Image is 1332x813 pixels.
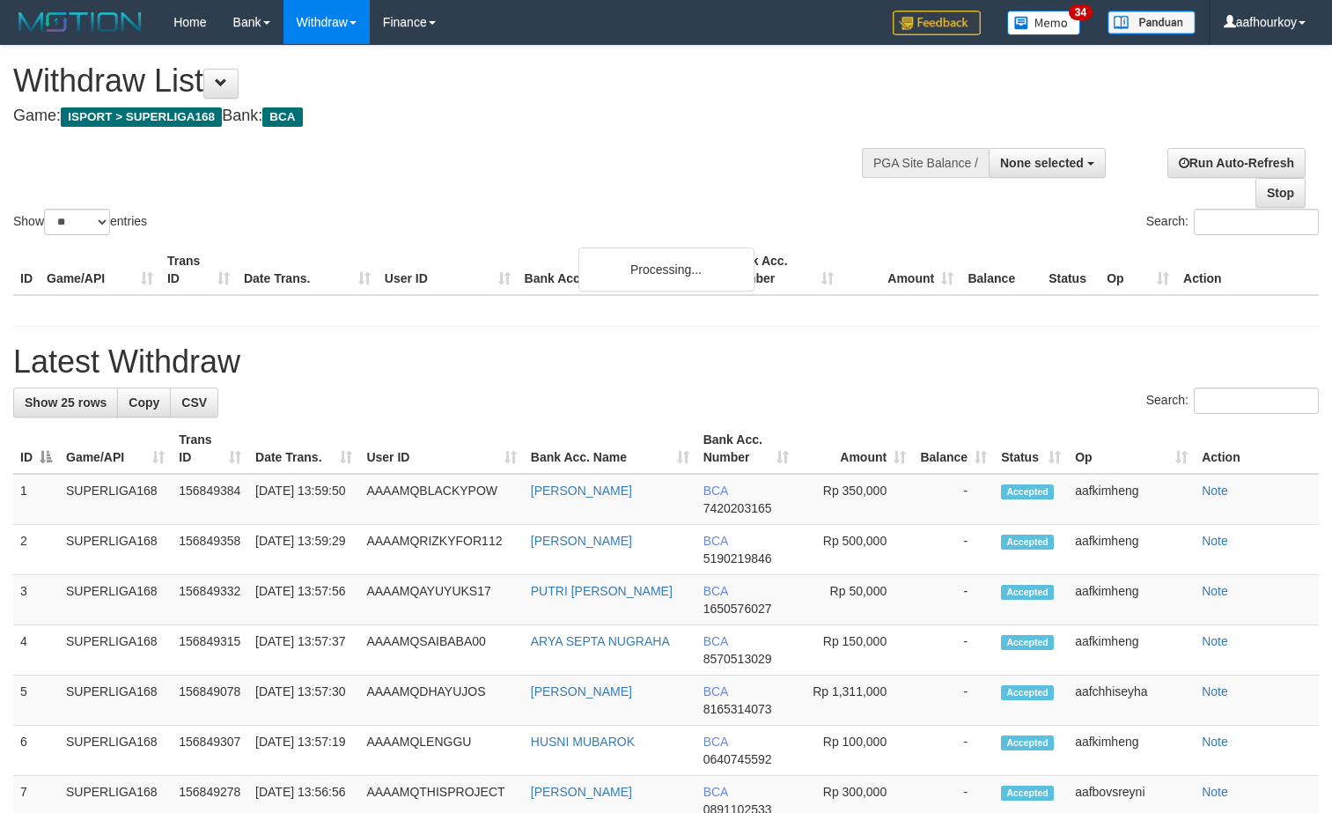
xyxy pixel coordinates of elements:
a: [PERSON_NAME] [531,484,632,498]
td: 1 [13,474,59,525]
td: SUPERLIGA168 [59,575,172,625]
td: [DATE] 13:59:50 [248,474,359,525]
span: 34 [1069,4,1093,20]
td: 156849078 [172,676,248,726]
th: Op: activate to sort column ascending [1068,424,1195,474]
th: Date Trans.: activate to sort column ascending [248,424,359,474]
td: Rp 50,000 [796,575,913,625]
img: Button%20Memo.svg [1007,11,1081,35]
label: Search: [1146,388,1319,414]
th: Bank Acc. Number [721,245,841,295]
td: - [913,726,994,776]
td: SUPERLIGA168 [59,525,172,575]
span: Accepted [1001,786,1054,801]
span: Copy 5190219846 to clipboard [703,551,772,565]
td: - [913,525,994,575]
td: Rp 100,000 [796,726,913,776]
span: Show 25 rows [25,395,107,410]
td: [DATE] 13:57:19 [248,726,359,776]
th: Op [1100,245,1176,295]
span: Copy 0640745592 to clipboard [703,752,772,766]
th: Bank Acc. Name: activate to sort column ascending [524,424,696,474]
a: PUTRI [PERSON_NAME] [531,584,673,598]
div: PGA Site Balance / [862,148,989,178]
span: Copy 7420203165 to clipboard [703,501,772,515]
img: panduan.png [1108,11,1196,34]
img: Feedback.jpg [893,11,981,35]
span: Copy [129,395,159,410]
td: - [913,575,994,625]
a: Note [1202,634,1228,648]
span: ISPORT > SUPERLIGA168 [61,107,222,127]
span: BCA [703,584,728,598]
td: - [913,474,994,525]
td: aafkimheng [1068,525,1195,575]
th: Status: activate to sort column ascending [994,424,1068,474]
th: User ID: activate to sort column ascending [359,424,523,474]
td: 156849307 [172,726,248,776]
span: BCA [703,735,728,749]
span: Accepted [1001,635,1054,650]
a: [PERSON_NAME] [531,785,632,799]
td: [DATE] 13:57:30 [248,676,359,726]
input: Search: [1194,388,1319,414]
td: [DATE] 13:57:56 [248,575,359,625]
span: BCA [262,107,302,127]
td: AAAAMQAYUYUKS17 [359,575,523,625]
td: 156849332 [172,575,248,625]
a: Show 25 rows [13,388,118,418]
a: ARYA SEPTA NUGRAHA [531,634,670,648]
td: AAAAMQLENGGU [359,726,523,776]
h1: Withdraw List [13,63,871,99]
span: BCA [703,634,728,648]
td: AAAAMQBLACKYPOW [359,474,523,525]
a: HUSNI MUBAROK [531,735,635,749]
span: Accepted [1001,535,1054,550]
td: 3 [13,575,59,625]
label: Show entries [13,209,147,235]
a: [PERSON_NAME] [531,534,632,548]
span: Accepted [1001,735,1054,750]
span: BCA [703,534,728,548]
td: Rp 1,311,000 [796,676,913,726]
td: 156849384 [172,474,248,525]
th: Amount [841,245,960,295]
td: SUPERLIGA168 [59,625,172,676]
td: 2 [13,525,59,575]
a: Note [1202,534,1228,548]
th: Amount: activate to sort column ascending [796,424,913,474]
th: Action [1195,424,1319,474]
th: Trans ID: activate to sort column ascending [172,424,248,474]
td: 156849315 [172,625,248,676]
span: CSV [181,395,207,410]
span: Accepted [1001,484,1054,499]
th: Balance [960,245,1041,295]
span: Copy 1650576027 to clipboard [703,602,772,616]
td: aafkimheng [1068,575,1195,625]
select: Showentries [44,209,110,235]
th: User ID [378,245,518,295]
td: SUPERLIGA168 [59,676,172,726]
th: ID [13,245,40,295]
span: BCA [703,785,728,799]
th: Game/API [40,245,160,295]
a: CSV [170,388,218,418]
td: AAAAMQRIZKYFOR112 [359,525,523,575]
h1: Latest Withdraw [13,344,1319,380]
a: [PERSON_NAME] [531,684,632,698]
td: AAAAMQDHAYUJOS [359,676,523,726]
a: Copy [117,388,171,418]
td: aafkimheng [1068,726,1195,776]
td: - [913,625,994,676]
td: Rp 500,000 [796,525,913,575]
a: Run Auto-Refresh [1167,148,1306,178]
a: Note [1202,584,1228,598]
span: Copy 8165314073 to clipboard [703,702,772,716]
th: Action [1176,245,1319,295]
td: 156849358 [172,525,248,575]
td: aafchhiseyha [1068,676,1195,726]
td: [DATE] 13:57:37 [248,625,359,676]
span: Accepted [1001,585,1054,600]
td: aafkimheng [1068,474,1195,525]
th: Bank Acc. Number: activate to sort column ascending [696,424,797,474]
